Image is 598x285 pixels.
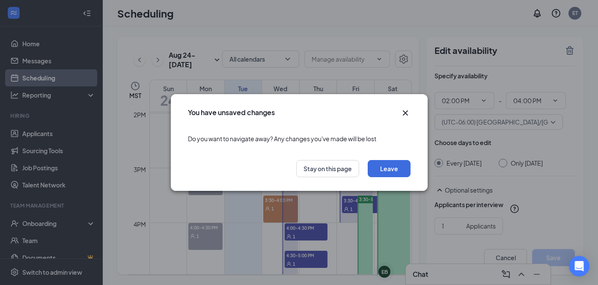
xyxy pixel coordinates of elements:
button: Stay on this page [296,160,359,177]
svg: Cross [400,108,411,118]
h3: You have unsaved changes [188,108,275,117]
button: Close [400,108,411,118]
div: Do you want to navigate away? Any changes you've made will be lost [188,126,411,151]
button: Leave [368,160,411,177]
div: Open Intercom Messenger [569,256,589,276]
